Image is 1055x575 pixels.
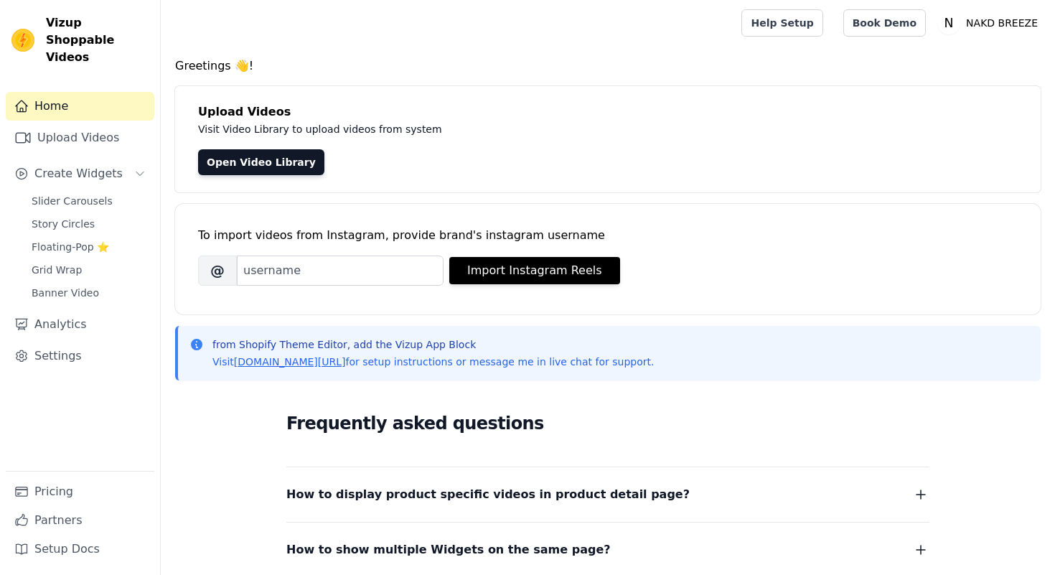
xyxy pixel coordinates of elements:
span: @ [198,256,237,286]
a: Grid Wrap [23,260,154,280]
span: Banner Video [32,286,99,300]
a: Partners [6,506,154,535]
span: How to display product specific videos in product detail page? [286,485,690,505]
img: Vizup [11,29,34,52]
span: Create Widgets [34,165,123,182]
button: Import Instagram Reels [449,257,620,284]
h4: Greetings 👋! [175,57,1041,75]
p: NAKD BREEZE [960,10,1044,36]
div: To import videos from Instagram, provide brand's instagram username [198,227,1018,244]
span: Slider Carousels [32,194,113,208]
a: Banner Video [23,283,154,303]
p: from Shopify Theme Editor, add the Vizup App Block [212,337,654,352]
a: Slider Carousels [23,191,154,211]
input: username [237,256,444,286]
span: Story Circles [32,217,95,231]
a: Analytics [6,310,154,339]
p: Visit Video Library to upload videos from system [198,121,841,138]
a: Upload Videos [6,123,154,152]
a: Pricing [6,477,154,506]
h4: Upload Videos [198,103,1018,121]
a: Open Video Library [198,149,324,175]
a: [DOMAIN_NAME][URL] [234,356,346,368]
a: Story Circles [23,214,154,234]
a: Setup Docs [6,535,154,564]
p: Visit for setup instructions or message me in live chat for support. [212,355,654,369]
span: Vizup Shoppable Videos [46,14,149,66]
a: Settings [6,342,154,370]
span: Floating-Pop ⭐ [32,240,109,254]
button: How to show multiple Widgets on the same page? [286,540,929,560]
h2: Frequently asked questions [286,409,929,438]
button: N NAKD BREEZE [937,10,1044,36]
span: How to show multiple Widgets on the same page? [286,540,611,560]
button: How to display product specific videos in product detail page? [286,485,929,505]
a: Home [6,92,154,121]
button: Create Widgets [6,159,154,188]
span: Grid Wrap [32,263,82,277]
text: N [944,16,954,30]
a: Floating-Pop ⭐ [23,237,154,257]
a: Book Demo [843,9,926,37]
a: Help Setup [741,9,822,37]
